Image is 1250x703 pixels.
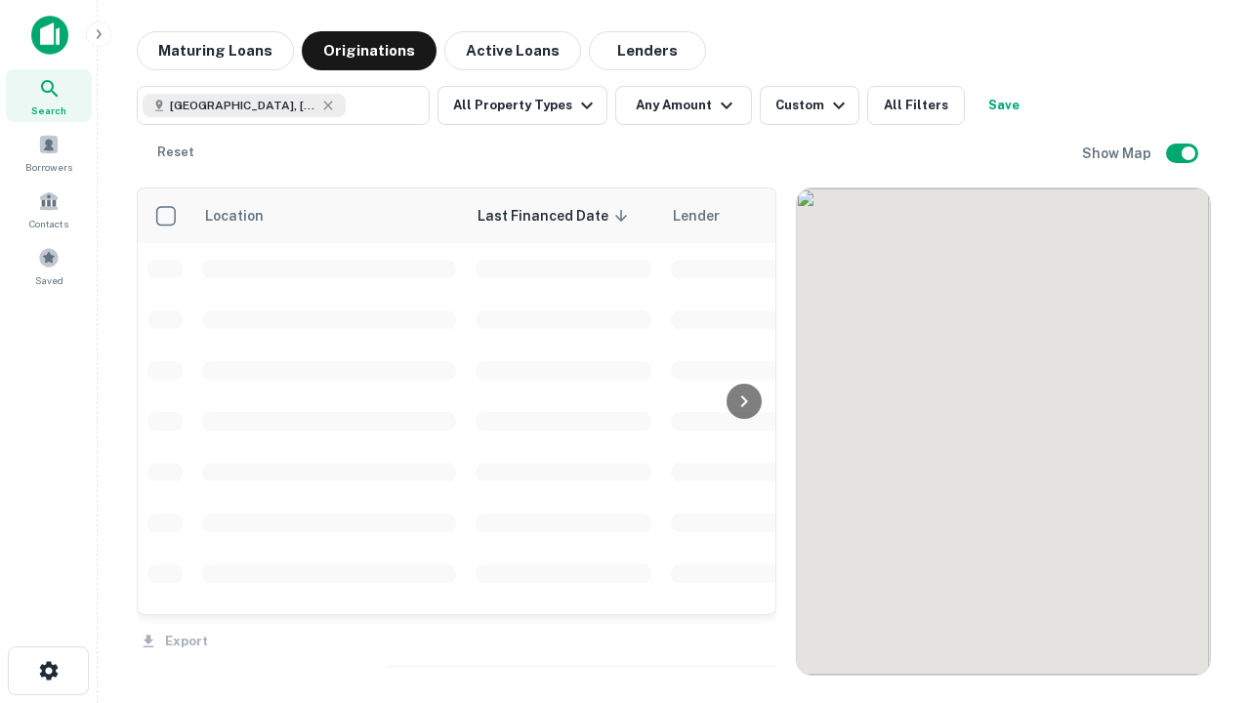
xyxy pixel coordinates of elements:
button: Reset [145,133,207,172]
span: Lender [673,204,720,227]
a: Saved [6,239,92,292]
button: Maturing Loans [137,31,294,70]
button: Save your search to get updates of matches that match your search criteria. [973,86,1035,125]
span: Location [204,204,289,227]
button: Active Loans [444,31,581,70]
button: Lenders [589,31,706,70]
a: Borrowers [6,126,92,179]
iframe: Chat Widget [1152,484,1250,578]
th: Location [192,188,466,243]
button: Originations [302,31,437,70]
button: Custom [760,86,859,125]
div: 0 0 [797,188,1210,675]
h6: Show Map [1082,143,1154,164]
button: Any Amount [615,86,752,125]
th: Lender [661,188,974,243]
span: Saved [35,272,63,288]
div: Custom [775,94,851,117]
span: Contacts [29,216,68,231]
img: capitalize-icon.png [31,16,68,55]
button: All Filters [867,86,965,125]
span: Last Financed Date [478,204,634,227]
span: Borrowers [25,159,72,175]
button: All Property Types [437,86,607,125]
th: Last Financed Date [466,188,661,243]
span: [GEOGRAPHIC_DATA], [GEOGRAPHIC_DATA] [170,97,316,114]
a: Contacts [6,183,92,235]
a: Search [6,69,92,122]
span: Search [31,103,66,118]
